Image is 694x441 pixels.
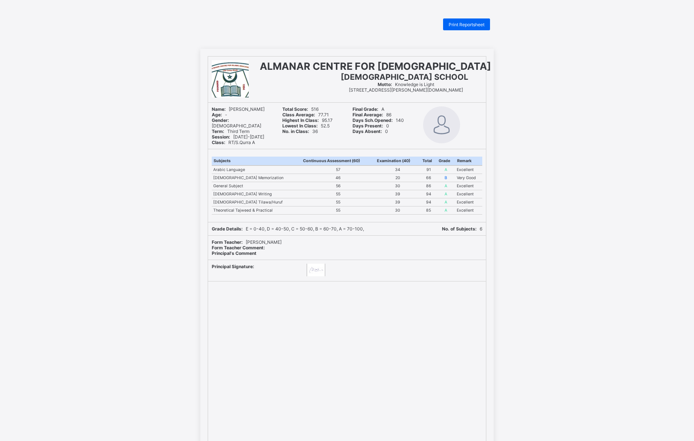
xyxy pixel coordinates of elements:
[455,206,482,214] td: Excellent
[421,198,437,206] td: 94
[301,157,375,165] th: Continuous Assessment (60)
[375,198,420,206] td: 39
[437,206,455,214] td: A
[212,140,225,145] b: Class:
[353,112,383,117] b: Final Average:
[212,106,226,112] b: Name:
[212,129,224,134] b: Term:
[437,174,455,182] td: B
[341,72,468,82] b: [DEMOGRAPHIC_DATA] SCHOOL
[301,190,375,198] td: 55
[212,250,256,256] b: Principal's Comment
[353,117,393,123] b: Days Sch.Opened:
[212,174,301,182] td: [DEMOGRAPHIC_DATA] Memorization
[437,157,455,165] th: Grade
[421,174,437,182] td: 66
[353,117,404,123] span: 140
[282,129,309,134] b: No. in Class:
[353,129,382,134] b: Days Absent:
[437,190,455,198] td: A
[375,157,420,165] th: Examination (40)
[442,226,482,232] span: 6
[212,198,301,206] td: [DEMOGRAPHIC_DATA] Tilawa/Huruf
[282,112,329,117] span: 77.71
[212,226,243,232] b: Grade Details:
[353,129,388,134] span: 0
[421,157,437,165] th: Total
[282,123,318,129] b: Lowest In Class:
[301,174,375,182] td: 46
[421,182,437,190] td: 86
[437,198,455,206] td: A
[301,206,375,214] td: 55
[375,174,420,182] td: 20
[212,117,261,129] span: [DEMOGRAPHIC_DATA]
[282,129,318,134] span: 36
[212,140,255,145] span: RT/S.Qurra A
[455,190,482,198] td: Excellent
[437,165,455,174] td: A
[378,82,392,87] b: Motto:
[212,206,301,214] td: Theoretical Tajweed & Practical
[421,206,437,214] td: 85
[421,190,437,198] td: 94
[301,198,375,206] td: 55
[455,165,482,174] td: Excellent
[212,226,364,232] span: E = 0-40, D = 40-50, C = 50-60, B = 60-70, A = 70-100,
[353,123,389,129] span: 0
[282,123,330,129] span: 52.5
[301,182,375,190] td: 56
[353,123,383,129] b: Days Present:
[212,112,222,117] b: Age:
[212,239,282,245] span: [PERSON_NAME]
[212,112,227,117] span: -
[260,60,552,72] span: ALMANAR CENTRE FOR [DEMOGRAPHIC_DATA] EDUCATION
[421,165,437,174] td: 91
[212,264,254,269] b: Principal Signature:
[212,190,301,198] td: [DEMOGRAPHIC_DATA] Writing
[375,182,420,190] td: 30
[212,182,301,190] td: General Subject
[455,157,482,165] th: Remark
[375,190,420,198] td: 39
[282,117,333,123] span: 95.17
[212,157,301,165] th: Subjects
[212,106,265,112] span: [PERSON_NAME]
[455,198,482,206] td: Excellent
[282,106,308,112] b: Total Score:
[455,174,482,182] td: Very Good
[375,165,420,174] td: 34
[349,87,463,93] span: [STREET_ADDRESS][PERSON_NAME][DOMAIN_NAME]
[378,82,434,87] span: Knowledge is Light
[442,226,477,232] b: No. of Subjects:
[282,117,319,123] b: Highest In Class:
[212,165,301,174] td: Arabic Language
[353,106,378,112] b: Final Grade:
[449,22,484,27] span: Print Reportsheet
[353,106,384,112] span: A
[455,182,482,190] td: Excellent
[437,182,455,190] td: A
[212,134,230,140] b: Session:
[212,134,264,140] span: [DATE]-[DATE]
[375,206,420,214] td: 30
[212,129,249,134] span: Third Term
[212,117,229,123] b: Gender:
[212,239,243,245] b: Form Teacher:
[212,245,265,250] b: Form Teacher Comment:
[282,106,319,112] span: 516
[301,165,375,174] td: 57
[282,112,315,117] b: Class Average:
[353,112,391,117] span: 86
